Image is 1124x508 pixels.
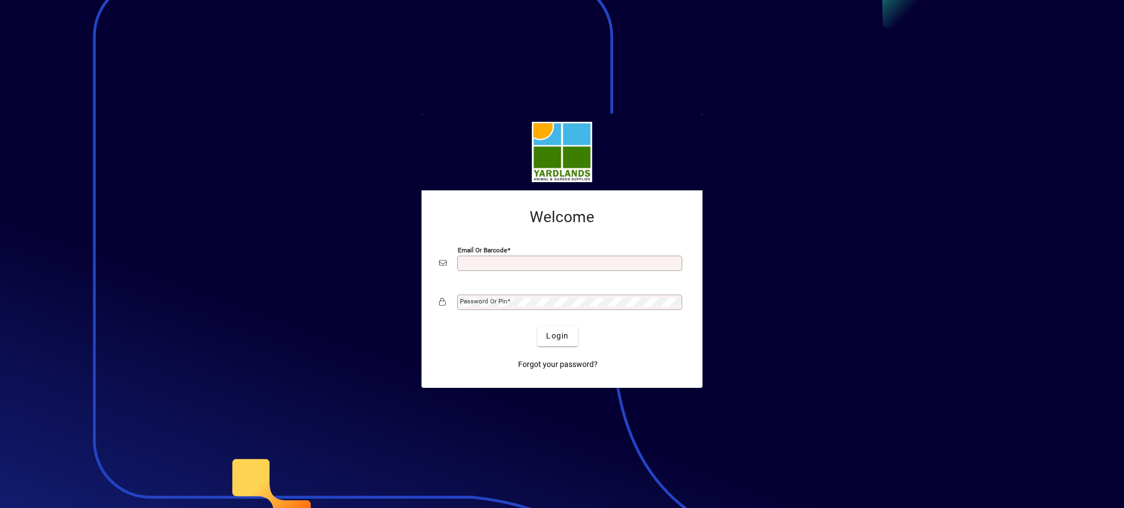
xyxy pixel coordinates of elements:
[518,359,598,370] span: Forgot your password?
[460,297,507,305] mat-label: Password or Pin
[514,355,602,375] a: Forgot your password?
[537,326,577,346] button: Login
[458,246,507,253] mat-label: Email or Barcode
[439,208,685,227] h2: Welcome
[546,330,569,342] span: Login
